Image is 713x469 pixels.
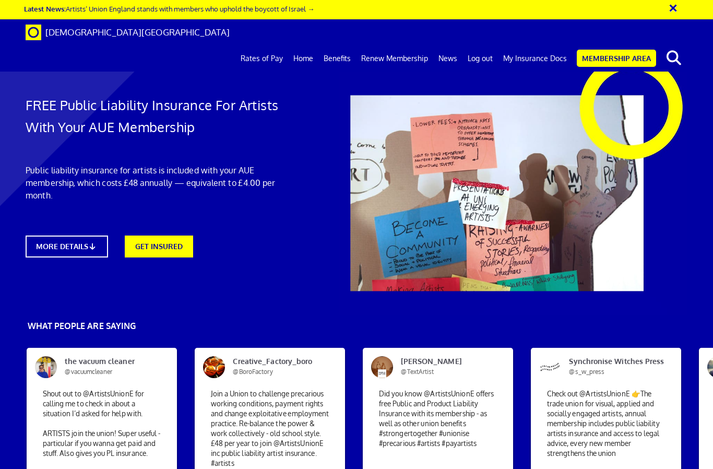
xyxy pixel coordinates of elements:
[433,45,462,72] a: News
[65,368,112,376] span: @vacuumcleaner
[26,236,108,257] a: MORE DETAILS
[24,4,314,13] a: Latest News:Artists’ Union England stands with members who uphold the boycott of Israel →
[235,45,288,72] a: Rates of Pay
[393,356,493,377] span: [PERSON_NAME]
[577,50,656,67] a: Membership Area
[45,27,230,38] span: [DEMOGRAPHIC_DATA][GEOGRAPHIC_DATA]
[57,356,157,377] span: the vacuum cleaner
[356,45,433,72] a: Renew Membership
[18,19,237,45] a: Brand [DEMOGRAPHIC_DATA][GEOGRAPHIC_DATA]
[658,47,690,69] button: search
[288,45,318,72] a: Home
[498,45,572,72] a: My Insurance Docs
[561,356,661,377] span: Synchronise Witches Press
[569,368,604,376] span: @s_w_press
[24,4,66,13] strong: Latest News:
[125,236,193,257] a: GET INSURED
[233,368,272,376] span: @BoroFactory
[26,94,292,138] h1: FREE Public Liability Insurance For Artists With Your AUE Membership
[225,356,325,377] span: Creative_Factory_boro
[401,368,434,376] span: @TextArtist
[318,45,356,72] a: Benefits
[26,164,292,202] p: Public liability insurance for artists is included with your AUE membership, which costs £48 annu...
[462,45,498,72] a: Log out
